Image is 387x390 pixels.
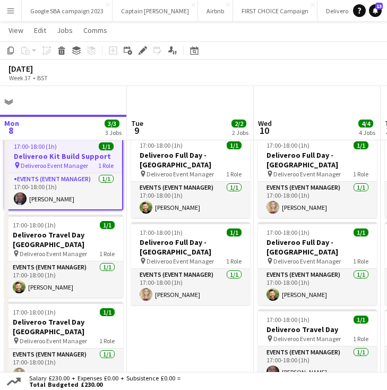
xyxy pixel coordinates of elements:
span: 1 Role [99,337,115,345]
span: 17:00-18:00 (1h) [140,228,183,236]
div: Salary £230.00 + Expenses £0.00 + Subsistence £0.00 = [23,375,183,388]
h3: Deliveroo Full Day - [GEOGRAPHIC_DATA] [258,150,377,169]
span: View [8,26,23,35]
div: 3 Jobs [105,129,122,137]
app-card-role: Events (Event Manager)1/117:00-18:00 (1h)[PERSON_NAME] [258,269,377,305]
span: 17:00-18:00 (1h) [13,221,56,229]
span: Deliveroo Event Manager [147,170,214,178]
span: Comms [83,26,107,35]
span: Deliveroo Event Manager [273,170,341,178]
app-job-card: 17:00-18:00 (1h)1/1Deliveroo Full Day - [GEOGRAPHIC_DATA] Deliveroo Event Manager1 RoleEvents (Ev... [258,135,377,218]
a: 13 [369,4,382,17]
span: 17:00-18:00 (1h) [266,141,309,149]
span: 4/4 [358,120,373,128]
button: Airbnb [198,1,233,21]
span: 1 Role [353,257,368,265]
app-job-card: 17:00-18:00 (1h)1/1Deliveroo Kit Build Support Deliveroo Event Manager1 RoleEvents (Event Manager... [4,135,123,210]
app-job-card: 17:00-18:00 (1h)1/1Deliveroo Travel Day [GEOGRAPHIC_DATA] Deliveroo Event Manager1 RoleEvents (Ev... [4,302,123,385]
span: Deliveroo Event Manager [147,257,214,265]
h3: Deliveroo Kit Build Support [5,151,122,161]
span: 17:00-18:00 (1h) [140,141,183,149]
span: Deliveroo Event Manager [273,335,341,343]
span: Jobs [57,26,73,35]
app-card-role: Events (Event Manager)1/117:00-18:00 (1h)[PERSON_NAME] [4,261,123,298]
div: [DATE] [8,63,72,74]
h3: Deliveroo Travel Day [GEOGRAPHIC_DATA] [4,317,123,336]
app-card-role: Events (Event Manager)1/117:00-18:00 (1h)[PERSON_NAME] [131,269,250,305]
a: Edit [30,23,50,37]
span: 1/1 [227,228,242,236]
div: 4 Jobs [359,129,375,137]
app-card-role: Events (Event Manager)1/117:00-18:00 (1h)[PERSON_NAME] [4,349,123,385]
span: 17:00-18:00 (1h) [14,142,57,150]
app-job-card: 17:00-18:00 (1h)1/1Deliveroo Travel Day Deliveroo Event Manager1 RoleEvents (Event Manager)1/117:... [258,309,377,383]
span: 3/3 [105,120,119,128]
span: 17:00-18:00 (1h) [266,316,309,324]
span: Deliveroo Event Manager [21,162,88,169]
button: Deliveroo H2 2024 [317,1,383,21]
span: Wed [258,118,272,128]
span: Mon [4,118,19,128]
span: 1/1 [354,316,368,324]
button: FIRST CHOICE Campaign [233,1,317,21]
span: 1/1 [99,142,114,150]
span: 13 [375,3,383,10]
app-card-role: Events (Event Manager)1/117:00-18:00 (1h)[PERSON_NAME] [5,173,122,209]
div: 2 Jobs [232,129,248,137]
span: 17:00-18:00 (1h) [13,308,56,316]
h3: Deliveroo Full Day - [GEOGRAPHIC_DATA] [131,238,250,257]
a: Comms [79,23,111,37]
span: 1 Role [226,257,242,265]
app-job-card: 17:00-18:00 (1h)1/1Deliveroo Full Day - [GEOGRAPHIC_DATA] Deliveroo Event Manager1 RoleEvents (Ev... [131,135,250,218]
app-card-role: Events (Event Manager)1/117:00-18:00 (1h)[PERSON_NAME] [131,182,250,218]
span: 10 [256,124,272,137]
app-card-role: Events (Event Manager)1/117:00-18:00 (1h)[PERSON_NAME] [258,346,377,383]
a: Jobs [53,23,77,37]
span: Week 37 [6,74,33,82]
span: 1/1 [100,221,115,229]
span: 1 Role [353,335,368,343]
h3: Deliveroo Travel Day [258,325,377,334]
div: BST [37,74,48,82]
span: 1/1 [354,141,368,149]
app-job-card: 17:00-18:00 (1h)1/1Deliveroo Travel Day [GEOGRAPHIC_DATA] Deliveroo Event Manager1 RoleEvents (Ev... [4,215,123,298]
app-card-role: Events (Event Manager)1/117:00-18:00 (1h)[PERSON_NAME] [258,182,377,218]
span: 2/2 [231,120,246,128]
span: 17:00-18:00 (1h) [266,228,309,236]
h3: Deliveroo Travel Day [GEOGRAPHIC_DATA] [4,230,123,249]
span: Tue [131,118,143,128]
span: Deliveroo Event Manager [20,250,87,258]
span: 1/1 [227,141,242,149]
app-job-card: 17:00-18:00 (1h)1/1Deliveroo Full Day - [GEOGRAPHIC_DATA] Deliveroo Event Manager1 RoleEvents (Ev... [131,222,250,305]
span: 8 [3,124,19,137]
span: Deliveroo Event Manager [20,337,87,345]
span: 1 Role [99,250,115,258]
span: Total Budgeted £230.00 [29,381,180,388]
span: 9 [130,124,143,137]
span: Edit [34,26,46,35]
span: Deliveroo Event Manager [273,257,341,265]
span: 1 Role [226,170,242,178]
span: 1 Role [98,162,114,169]
span: 1 Role [353,170,368,178]
span: 1/1 [100,308,115,316]
a: View [4,23,28,37]
span: 1/1 [354,228,368,236]
button: Google SBA campaign 2023 [22,1,113,21]
h3: Deliveroo Full Day - [GEOGRAPHIC_DATA] [131,150,250,169]
app-job-card: 17:00-18:00 (1h)1/1Deliveroo Full Day - [GEOGRAPHIC_DATA] Deliveroo Event Manager1 RoleEvents (Ev... [258,222,377,305]
button: Captain [PERSON_NAME] [113,1,198,21]
h3: Deliveroo Full Day - [GEOGRAPHIC_DATA] [258,238,377,257]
